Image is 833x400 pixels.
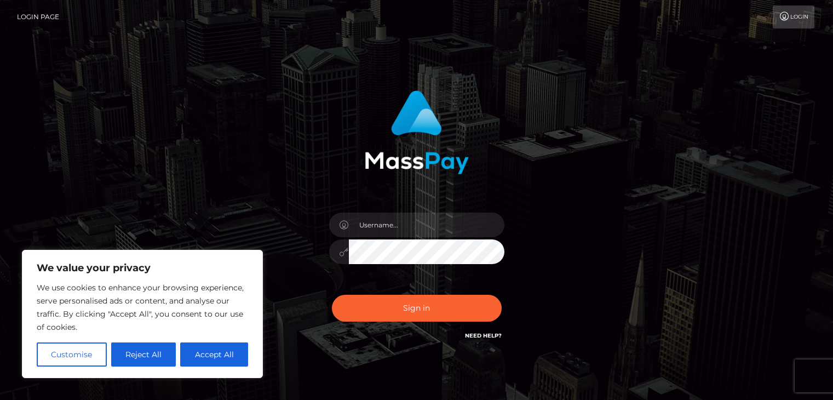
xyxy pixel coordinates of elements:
button: Sign in [332,295,502,322]
a: Need Help? [465,332,502,339]
img: MassPay Login [365,90,469,174]
input: Username... [349,213,504,237]
p: We use cookies to enhance your browsing experience, serve personalised ads or content, and analys... [37,281,248,334]
a: Login [773,5,814,28]
button: Accept All [180,342,248,367]
button: Reject All [111,342,176,367]
a: Login Page [17,5,59,28]
div: We value your privacy [22,250,263,378]
p: We value your privacy [37,261,248,275]
button: Customise [37,342,107,367]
